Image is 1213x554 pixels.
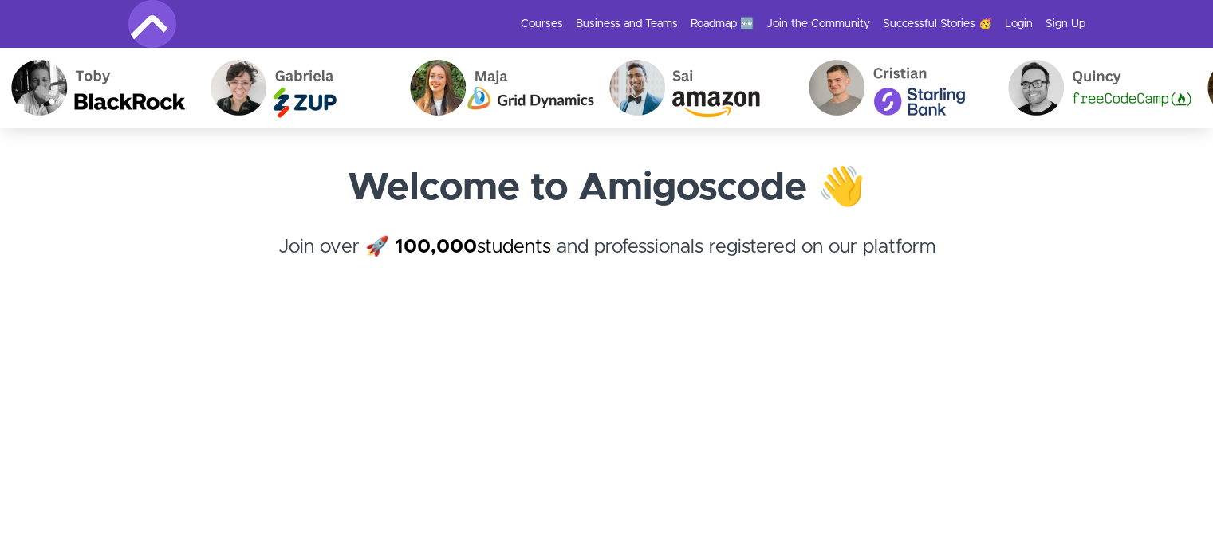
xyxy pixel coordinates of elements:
a: Join the Community [766,16,870,32]
img: Maja [383,48,582,128]
img: Quincy [981,48,1180,128]
h4: Join over 🚀 and professionals registered on our platform [128,233,1085,290]
a: Login [1005,16,1033,32]
a: Courses [521,16,563,32]
a: Sign Up [1046,16,1085,32]
img: Gabriela [183,48,383,128]
img: Sai [582,48,782,128]
a: Successful Stories 🥳 [883,16,992,32]
a: Roadmap 🆕 [691,16,754,32]
strong: Welcome to Amigoscode 👋 [348,169,865,207]
a: Business and Teams [576,16,678,32]
strong: 100,000 [395,238,477,257]
img: Cristian [782,48,981,128]
a: 100,000students [395,238,551,257]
